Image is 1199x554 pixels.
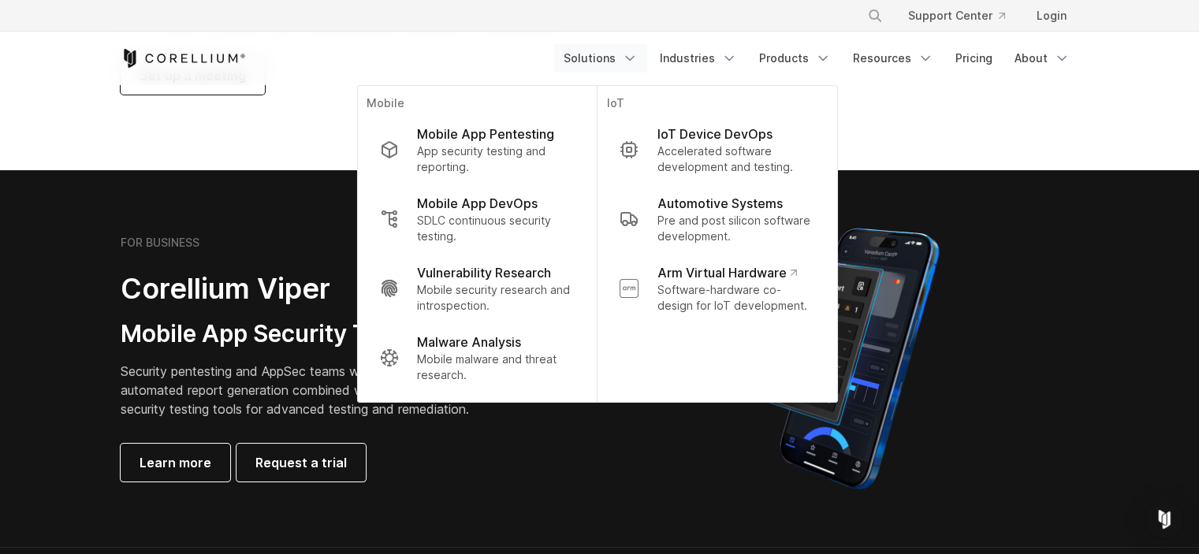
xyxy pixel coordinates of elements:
[657,125,772,143] p: IoT Device DevOps
[946,44,1002,73] a: Pricing
[367,184,586,254] a: Mobile App DevOps SDLC continuous security testing.
[121,444,230,481] a: Learn more
[367,254,586,323] a: Vulnerability Research Mobile security research and introspection.
[606,115,827,184] a: IoT Device DevOps Accelerated software development and testing.
[121,319,524,349] h3: Mobile App Security Testing
[657,194,782,213] p: Automotive Systems
[728,221,966,496] img: Corellium MATRIX automated report on iPhone showing app vulnerability test results across securit...
[650,44,747,73] a: Industries
[750,44,840,73] a: Products
[896,2,1018,30] a: Support Center
[657,282,814,314] p: Software-hardware co-design for IoT development.
[657,143,814,175] p: Accelerated software development and testing.
[417,351,574,383] p: Mobile malware and threat research.
[554,44,647,73] a: Solutions
[236,444,366,481] a: Request a trial
[606,95,827,115] p: IoT
[367,95,586,115] p: Mobile
[417,125,554,143] p: Mobile App Pentesting
[367,323,586,392] a: Malware Analysis Mobile malware and threat research.
[417,282,574,314] p: Mobile security research and introspection.
[255,453,347,472] span: Request a trial
[417,333,521,351] p: Malware Analysis
[861,2,889,30] button: Search
[606,254,827,323] a: Arm Virtual Hardware Software-hardware co-design for IoT development.
[554,44,1079,73] div: Navigation Menu
[121,271,524,307] h2: Corellium Viper
[417,263,551,282] p: Vulnerability Research
[657,263,796,282] p: Arm Virtual Hardware
[1024,2,1079,30] a: Login
[417,213,574,244] p: SDLC continuous security testing.
[848,2,1079,30] div: Navigation Menu
[1005,44,1079,73] a: About
[140,453,211,472] span: Learn more
[1145,500,1183,538] div: Open Intercom Messenger
[367,115,586,184] a: Mobile App Pentesting App security testing and reporting.
[121,236,199,250] h6: FOR BUSINESS
[417,143,574,175] p: App security testing and reporting.
[606,184,827,254] a: Automotive Systems Pre and post silicon software development.
[417,194,538,213] p: Mobile App DevOps
[843,44,943,73] a: Resources
[121,362,524,418] p: Security pentesting and AppSec teams will love the simplicity of automated report generation comb...
[657,213,814,244] p: Pre and post silicon software development.
[121,49,246,68] a: Corellium Home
